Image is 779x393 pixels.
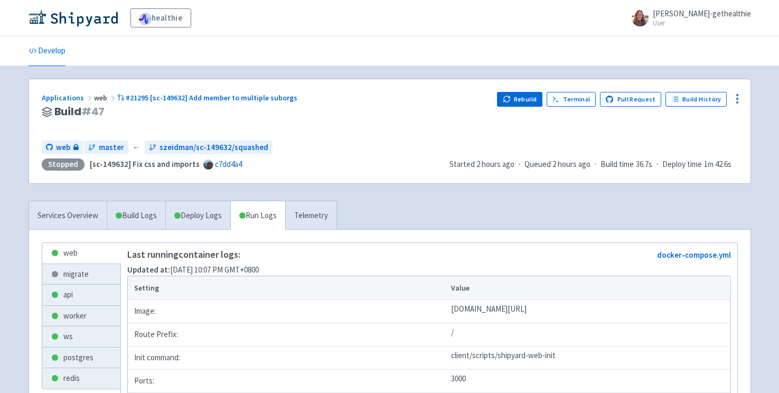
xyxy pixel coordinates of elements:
a: Run Logs [230,201,285,230]
a: master [84,141,128,155]
a: #21295 [sc-149632] Add member to multiple suborgs [117,93,299,102]
a: ws [42,326,120,347]
span: Build time [600,158,634,171]
span: web [94,93,117,102]
a: postgres [42,348,120,368]
span: szeidman/sc-149632/squashed [159,142,268,154]
td: Ports: [128,369,448,392]
strong: Updated at: [127,265,170,275]
span: ← [133,142,140,154]
a: docker-compose.yml [657,250,731,260]
span: 1m 42.6s [704,158,731,171]
span: web [56,142,70,154]
a: Build History [665,92,727,107]
time: 2 hours ago [476,159,514,169]
span: # 47 [81,104,105,119]
th: Value [448,276,730,300]
span: master [99,142,124,154]
a: c7dd4a4 [215,159,242,169]
a: healthie [130,8,191,27]
button: Rebuild [497,92,542,107]
a: Develop [29,36,65,66]
a: Services Overview [29,201,107,230]
a: Pull Request [600,92,662,107]
div: · · · [449,158,738,171]
span: 36.7s [636,158,652,171]
a: Build Logs [107,201,165,230]
span: [PERSON_NAME]-gethealthie [653,8,751,18]
span: [DATE] 10:07 PM GMT+0800 [127,265,259,275]
td: Init command: [128,346,448,369]
a: api [42,285,120,305]
span: Deploy time [662,158,702,171]
strong: [sc-149632] Fix css and imports [90,159,200,169]
a: web [42,141,83,155]
a: szeidman/sc-149632/squashed [145,141,273,155]
a: Telemetry [285,201,336,230]
td: [DOMAIN_NAME][URL] [448,300,730,323]
a: web [42,243,120,264]
span: Queued [524,159,590,169]
td: Route Prefix: [128,323,448,346]
p: Last running container logs: [127,249,259,260]
a: redis [42,368,120,389]
td: 3000 [448,369,730,392]
span: Started [449,159,514,169]
td: / [448,323,730,346]
a: Terminal [547,92,596,107]
small: User [653,20,751,26]
a: Applications [42,93,94,102]
a: worker [42,306,120,326]
th: Setting [128,276,448,300]
a: Deploy Logs [165,201,230,230]
a: [PERSON_NAME]-gethealthie User [625,10,751,26]
img: Shipyard logo [29,10,118,26]
a: migrate [42,264,120,285]
time: 2 hours ago [552,159,590,169]
div: Stopped [42,158,85,171]
span: Build [54,106,105,118]
td: client/scripts/shipyard-web-init [448,346,730,369]
td: Image: [128,300,448,323]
